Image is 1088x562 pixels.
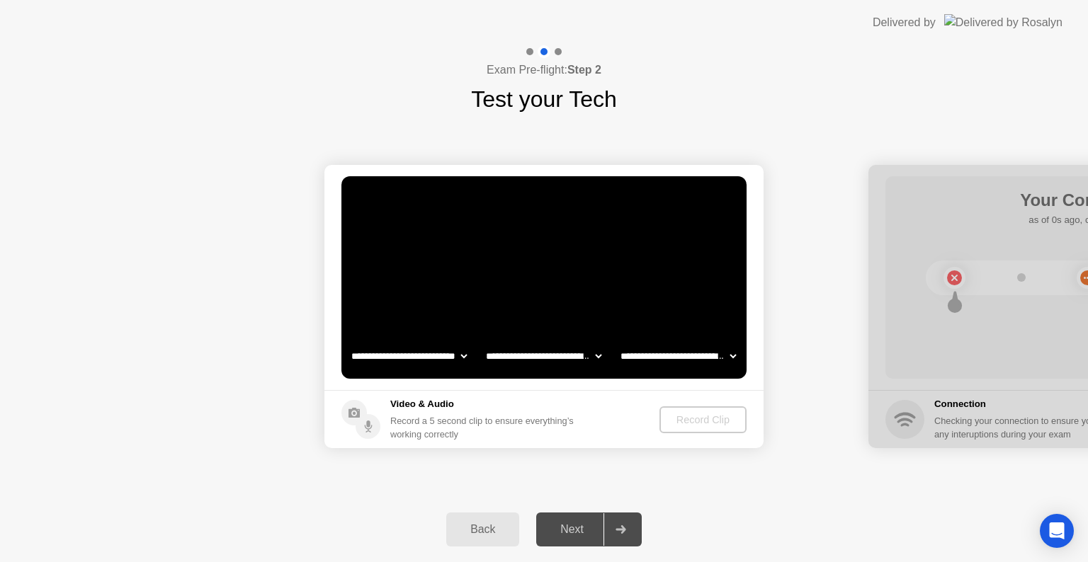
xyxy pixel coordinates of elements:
[536,512,642,546] button: Next
[390,414,579,441] div: Record a 5 second clip to ensure everything’s working correctly
[1040,514,1074,548] div: Open Intercom Messenger
[540,523,603,536] div: Next
[659,406,747,433] button: Record Clip
[944,14,1062,30] img: Delivered by Rosalyn
[487,62,601,79] h4: Exam Pre-flight:
[446,512,519,546] button: Back
[471,82,617,116] h1: Test your Tech
[567,64,601,76] b: Step 2
[873,14,936,31] div: Delivered by
[450,523,515,536] div: Back
[665,414,741,425] div: Record Clip
[618,342,739,370] select: Available microphones
[390,397,579,411] h5: Video & Audio
[483,342,604,370] select: Available speakers
[348,342,470,370] select: Available cameras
